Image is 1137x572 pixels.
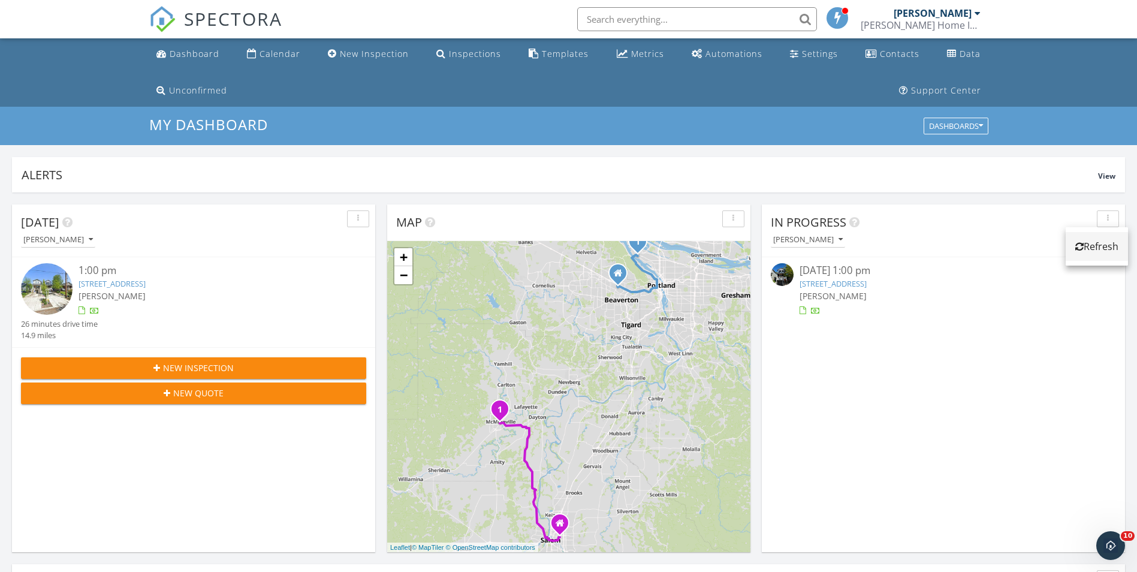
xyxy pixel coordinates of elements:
a: Inspections [432,43,506,65]
a: Zoom in [394,248,412,266]
div: Support Center [911,85,981,96]
a: [STREET_ADDRESS] [79,278,146,289]
span: [DATE] [21,214,59,230]
a: Unconfirmed [152,80,232,102]
div: Unconfirmed [169,85,227,96]
a: [DATE] 1:00 pm [STREET_ADDRESS] [PERSON_NAME] [771,263,1116,317]
span: [PERSON_NAME] [800,290,867,302]
div: 323 SE Cowls St, McMinnville, OR 97128 [500,409,507,416]
div: 8115 N Ivanhoe St, Portland, OR 97203 [638,241,645,248]
a: Leaflet [390,544,410,551]
a: Dashboard [152,43,224,65]
div: [PERSON_NAME] [773,236,843,244]
div: Calendar [260,48,300,59]
div: Dashboards [929,122,983,131]
a: Zoom out [394,266,412,284]
button: [PERSON_NAME] [21,232,95,248]
a: Templates [524,43,593,65]
span: In Progress [771,214,846,230]
span: 10 [1121,531,1135,541]
a: Automations (Basic) [687,43,767,65]
button: New Inspection [21,357,366,379]
button: Dashboards [924,118,988,135]
input: Search everything... [577,7,817,31]
div: | [387,543,538,553]
div: Contacts [880,48,919,59]
i: 1 [497,406,502,414]
a: 1:00 pm [STREET_ADDRESS] [PERSON_NAME] 26 minutes drive time 14.9 miles [21,263,366,341]
img: streetview [21,263,73,315]
div: Settings [802,48,838,59]
div: 13340 SW Rita Dr, Beaverton Oregon 97005 [618,273,625,280]
a: Settings [785,43,843,65]
i: 1 [635,238,640,246]
img: The Best Home Inspection Software - Spectora [149,6,176,32]
button: New Quote [21,383,366,404]
div: Templates [542,48,589,59]
span: New Inspection [163,362,234,374]
button: [PERSON_NAME] [771,232,845,248]
span: View [1098,171,1115,181]
span: [PERSON_NAME] [79,290,146,302]
div: Data [960,48,981,59]
span: My Dashboard [149,115,268,134]
div: Automations [705,48,762,59]
div: [PERSON_NAME] [894,7,972,19]
div: Dashboard [170,48,219,59]
div: 26 minutes drive time [21,318,98,330]
div: Refresh [1075,239,1118,254]
div: Salem OR 97301 [560,523,567,530]
div: Alerts [22,167,1098,183]
div: 14.9 miles [21,330,98,341]
img: 9531387%2Fcover_photos%2FAaFXmX1UeS8eeDnFNIv1%2Fsmall.jpg [771,263,794,286]
a: New Inspection [323,43,414,65]
a: Support Center [894,80,986,102]
a: © OpenStreetMap contributors [446,544,535,551]
iframe: Intercom live chat [1096,531,1125,560]
div: Inspections [449,48,501,59]
a: Metrics [612,43,669,65]
div: [PERSON_NAME] [23,236,93,244]
div: New Inspection [340,48,409,59]
div: Frisbie Home Inspection [861,19,981,31]
a: SPECTORA [149,16,282,41]
a: Data [942,43,985,65]
span: SPECTORA [184,6,282,31]
span: Map [396,214,422,230]
div: Metrics [631,48,664,59]
div: [DATE] 1:00 pm [800,263,1087,278]
a: [STREET_ADDRESS] [800,278,867,289]
div: 1:00 pm [79,263,337,278]
a: © MapTiler [412,544,444,551]
span: New Quote [173,387,224,399]
a: Contacts [861,43,924,65]
a: Calendar [242,43,305,65]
